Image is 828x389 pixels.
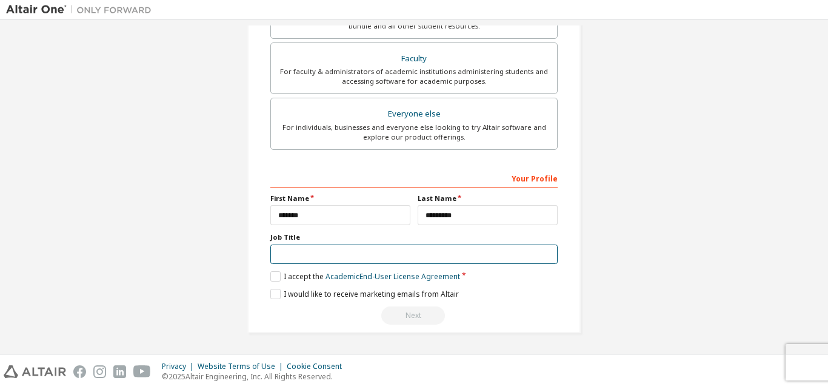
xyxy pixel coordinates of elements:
p: © 2025 Altair Engineering, Inc. All Rights Reserved. [162,371,349,382]
img: facebook.svg [73,365,86,378]
div: For individuals, businesses and everyone else looking to try Altair software and explore our prod... [278,123,550,142]
img: linkedin.svg [113,365,126,378]
img: altair_logo.svg [4,365,66,378]
a: Academic End-User License Agreement [326,271,460,282]
div: Read and acccept EULA to continue [270,306,558,325]
label: Last Name [418,194,558,203]
label: First Name [270,194,410,203]
div: Your Profile [270,168,558,188]
div: Website Terms of Use [198,362,287,371]
img: instagram.svg [93,365,106,378]
img: Altair One [6,4,158,16]
div: Privacy [162,362,198,371]
div: For faculty & administrators of academic institutions administering students and accessing softwa... [278,67,550,86]
div: Faculty [278,50,550,67]
label: I accept the [270,271,460,282]
div: Cookie Consent [287,362,349,371]
img: youtube.svg [133,365,151,378]
div: Everyone else [278,106,550,123]
label: I would like to receive marketing emails from Altair [270,289,459,299]
label: Job Title [270,232,558,242]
